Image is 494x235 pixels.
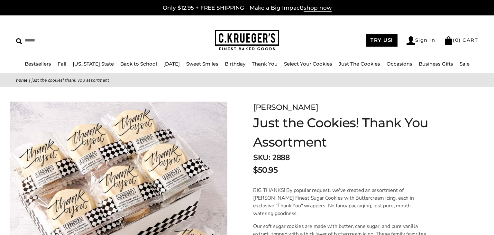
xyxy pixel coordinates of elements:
img: Search [16,38,22,44]
h1: Just the Cookies! Thank You Assortment [253,113,458,152]
a: Occasions [387,61,412,67]
a: Bestsellers [25,61,51,67]
a: TRY US! [366,34,398,47]
nav: breadcrumbs [16,77,478,84]
img: Account [407,36,415,45]
a: Sale [460,61,470,67]
img: Bag [444,36,453,45]
span: shop now [304,5,332,12]
a: Back to School [120,61,157,67]
span: 2888 [272,152,289,163]
a: [US_STATE] State [73,61,114,67]
a: Just The Cookies [339,61,380,67]
div: [PERSON_NAME] [253,102,458,113]
a: Thank You [252,61,278,67]
input: Search [16,35,126,45]
a: Sign In [407,36,435,45]
span: Just the Cookies! Thank You Assortment [32,77,109,83]
a: Only $12.95 + FREE SHIPPING - Make a Big Impact!shop now [163,5,332,12]
strong: SKU: [253,152,270,163]
span: | [29,77,30,83]
a: Sweet Smiles [186,61,218,67]
a: (0) CART [444,37,478,43]
a: Fall [58,61,66,67]
a: Home [16,77,28,83]
img: C.KRUEGER'S [215,30,279,51]
span: 0 [455,37,459,43]
span: $50.95 [253,164,278,176]
a: [DATE] [163,61,180,67]
a: Select Your Cookies [284,61,332,67]
a: Business Gifts [419,61,453,67]
a: Birthday [225,61,245,67]
p: BIG THANKS! By popular request, we've created an assortment of [PERSON_NAME] Finest Sugar Cookies... [253,186,429,217]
